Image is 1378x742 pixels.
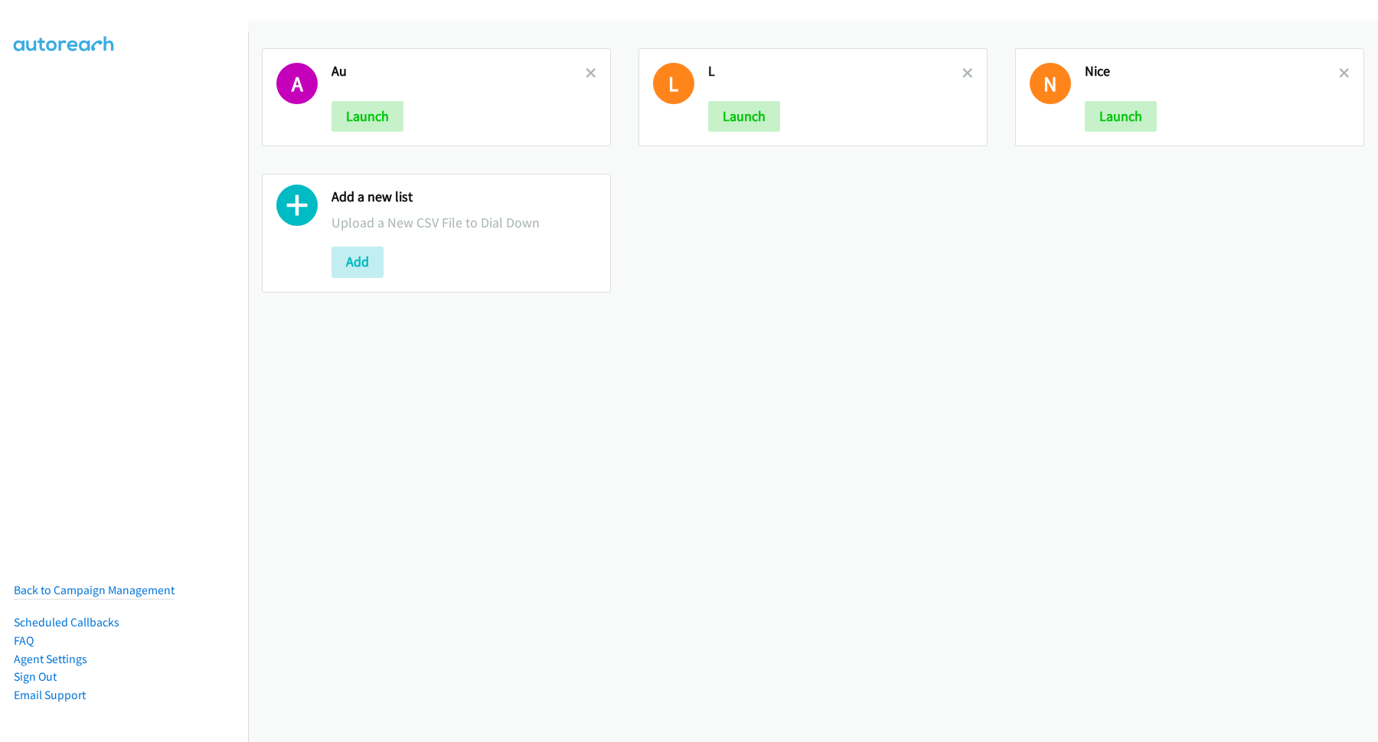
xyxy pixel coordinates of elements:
[276,63,318,104] h1: A
[331,101,403,132] button: Launch
[14,688,86,702] a: Email Support
[331,212,596,233] p: Upload a New CSV File to Dial Down
[14,615,119,629] a: Scheduled Callbacks
[708,63,962,80] h2: L
[331,63,586,80] h2: Au
[14,633,34,648] a: FAQ
[331,188,596,206] h2: Add a new list
[1030,63,1071,104] h1: N
[708,101,780,132] button: Launch
[653,63,694,104] h1: L
[14,652,87,666] a: Agent Settings
[331,247,384,277] button: Add
[14,583,175,597] a: Back to Campaign Management
[1085,101,1157,132] button: Launch
[1085,63,1339,80] h2: Nice
[14,669,57,684] a: Sign Out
